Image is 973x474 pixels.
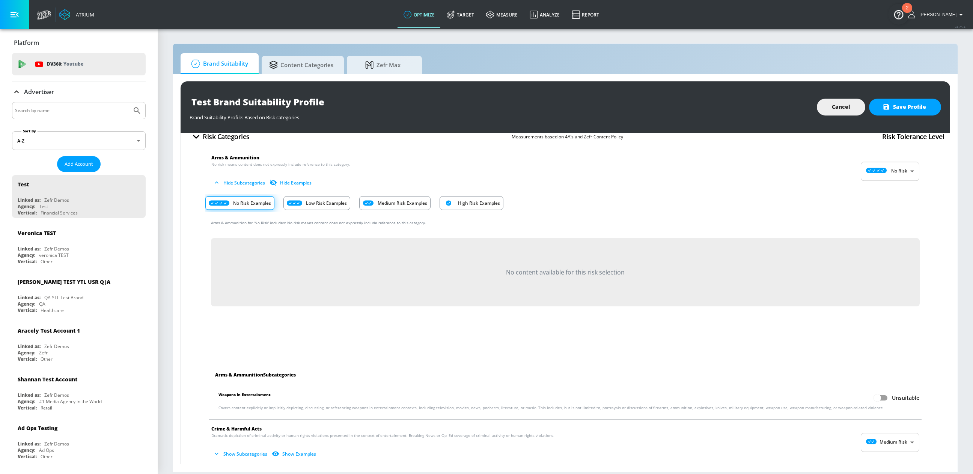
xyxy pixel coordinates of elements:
div: QA [39,301,45,307]
h4: Risk Tolerance Level [882,131,944,142]
div: Linked as: [18,392,41,398]
div: Vertical: [18,210,37,216]
button: Show Examples [270,448,319,460]
div: Zefr [39,349,48,356]
div: Risk Category Examples [205,194,925,212]
div: Shannan Test AccountLinked as:Zefr DemosAgency:#1 Media Agency in the WorldVertical:Retail [12,370,146,413]
div: Aracely Test Account 1 [18,327,80,334]
div: QA YTL Test Brand [44,294,83,301]
div: Aracely Test Account 1Linked as:Zefr DemosAgency:ZefrVertical:Other [12,321,146,364]
div: Agency: [18,252,35,258]
div: Platform [12,32,146,53]
span: Arms & Ammunition [211,154,259,161]
a: measure [480,1,524,28]
div: Brand Suitability Profile: Based on Risk categories [190,110,809,121]
label: Sort By [21,129,38,133]
span: v 4.25.4 [955,25,965,29]
div: Ad Ops TestingLinked as:Zefr DemosAgency:Ad OpsVertical:Other [12,419,146,462]
div: TestLinked as:Zefr DemosAgency:TestVertical:Financial Services [12,175,146,218]
div: Veronica TEST [18,229,56,237]
button: Hide Subcategories [211,177,268,189]
h4: Risk Categories [203,131,250,142]
div: Zefr Demos [44,441,69,447]
div: Vertical: [18,356,37,362]
div: Atrium [73,11,94,18]
div: Vertical: [18,307,37,313]
div: Linked as: [18,294,41,301]
div: Agency: [18,398,35,405]
div: Shannan Test Account [18,376,77,383]
p: Covers content explicitly or implicitly depicting, discussing, or referencing weapons in entertai... [218,405,919,411]
a: optimize [398,1,441,28]
div: Agency: [18,349,35,356]
span: No risk means content does not expressly include reference to this category. [211,162,350,167]
input: Search by name [15,106,129,115]
div: Zefr Demos [44,197,69,203]
div: Retail [41,405,52,411]
div: #1 Media Agency in the World [39,398,102,405]
span: Crime & Harmful Acts [211,426,262,432]
p: Youtube [63,60,83,68]
span: Content Categories [269,56,333,74]
span: login as: shannon.belforti@zefr.com [916,12,956,17]
p: Low Risk Examples [306,199,347,207]
div: Linked as: [18,197,41,203]
div: Agency: [18,447,35,453]
button: [PERSON_NAME] [908,10,965,19]
p: Medium Risk Examples [378,199,427,207]
button: Hide Examples [268,177,315,189]
div: Other [41,453,53,460]
span: Zefr Max [354,56,411,74]
p: Measurements based on 4A’s and Zefr Content Policy [512,133,623,141]
div: Vertical: [18,258,37,265]
button: Cancel [817,99,865,115]
div: Vertical: [18,453,37,460]
span: Dramatic depiction of criminal activity or human rights violations presented in the context of en... [211,433,554,438]
div: Agency: [18,203,35,210]
div: Veronica TESTLinked as:Zefr DemosAgency:veronica TESTVertical:Other [12,224,146,267]
div: [PERSON_NAME] TEST YTL USR Q|A [18,278,110,285]
span: Unsuitable [892,394,919,402]
div: Zefr Demos [44,343,69,349]
div: Agency: [18,301,35,307]
a: Target [441,1,480,28]
span: Add Account [65,160,93,168]
p: Advertiser [24,88,54,96]
span: Weapons in Entertainment [218,391,271,405]
div: Linked as: [18,343,41,349]
div: [PERSON_NAME] TEST YTL USR Q|ALinked as:QA YTL Test BrandAgency:QAVertical:Healthcare [12,273,146,315]
span: Save Profile [884,102,926,112]
p: Medium Risk [880,439,907,446]
div: Ad Ops [39,447,54,453]
div: Financial Services [41,210,78,216]
button: Show Subcategories [211,448,270,460]
div: A-Z [12,131,146,150]
div: Ad Ops Testing [18,424,57,432]
button: Open Resource Center, 2 new notifications [888,4,909,25]
div: 2 [906,8,908,18]
span: Cancel [832,102,850,112]
span: Brand Suitability [188,55,248,73]
p: No Risk [891,168,907,175]
div: Linked as: [18,246,41,252]
span: Arms & Ammunition for 'No Risk' includes: No risk means content does not expressly include refere... [211,220,426,225]
div: Advertiser [12,81,146,102]
a: Atrium [59,9,94,20]
button: Add Account [57,156,101,172]
div: No content available for this risk selection [211,238,920,306]
div: Zefr Demos [44,246,69,252]
div: Vertical: [18,405,37,411]
div: Linked as: [18,441,41,447]
div: Arms & Ammunition Subcategories [209,372,925,378]
div: Test [18,181,29,188]
div: Test [39,203,48,210]
button: Save Profile [869,99,941,115]
div: Zefr Demos [44,392,69,398]
button: Risk Categories [187,128,253,145]
div: Other [41,258,53,265]
div: veronica TEST [39,252,69,258]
